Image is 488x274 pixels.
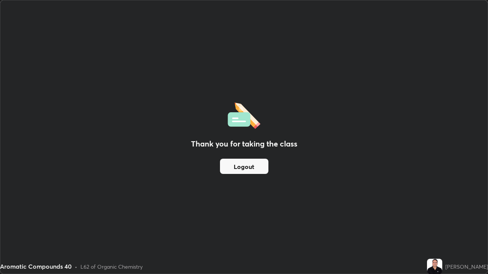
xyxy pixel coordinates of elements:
[445,263,488,271] div: [PERSON_NAME]
[80,263,143,271] div: L62 of Organic Chemistry
[220,159,268,174] button: Logout
[191,138,297,150] h2: Thank you for taking the class
[427,259,442,274] img: 215bafacb3b8478da4d7c369939e23a8.jpg
[75,263,77,271] div: •
[228,100,260,129] img: offlineFeedback.1438e8b3.svg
